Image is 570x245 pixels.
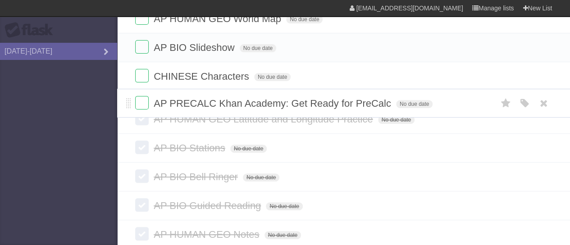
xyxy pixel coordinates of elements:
[135,227,149,240] label: Done
[135,198,149,212] label: Done
[135,40,149,54] label: Done
[286,15,323,23] span: No due date
[5,22,59,38] div: Flask
[154,13,283,24] span: AP HUMAN GEO World Map
[135,11,149,25] label: Done
[135,141,149,154] label: Done
[264,231,301,239] span: No due date
[154,200,263,211] span: AP BIO Guided Reading
[396,100,433,108] span: No due date
[497,96,514,111] label: Star task
[135,169,149,183] label: Done
[266,202,302,210] span: No due date
[254,73,291,81] span: No due date
[154,171,240,182] span: AP BIO Bell Ringer
[154,229,261,240] span: AP HUMAN GEO Notes
[378,116,415,124] span: No due date
[135,96,149,109] label: Done
[154,71,251,82] span: CHINESE Characters
[240,44,276,52] span: No due date
[154,42,237,53] span: AP BIO Slideshow
[154,113,375,125] span: AP HUMAN GEO Latitude and Longitude Practice
[230,145,267,153] span: No due date
[243,173,279,181] span: No due date
[154,142,228,154] span: AP BIO Stations
[135,69,149,82] label: Done
[135,112,149,125] label: Done
[154,98,393,109] span: AP PRECALC Khan Academy: Get Ready for PreCalc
